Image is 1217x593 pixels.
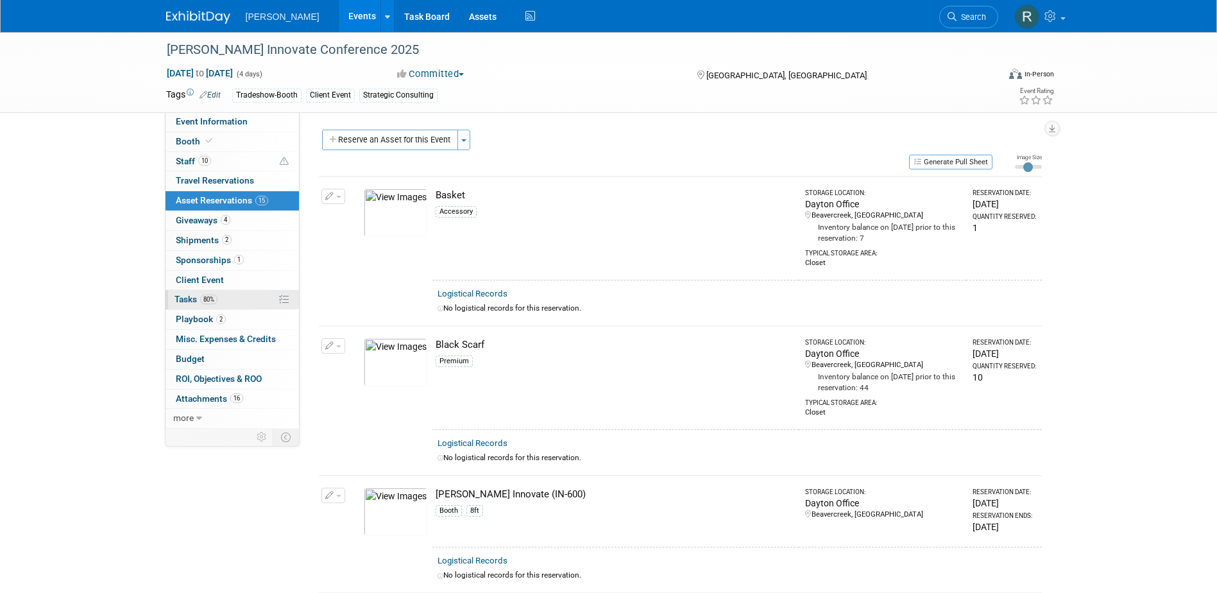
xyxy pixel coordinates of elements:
td: Personalize Event Tab Strip [251,429,273,445]
a: Shipments2 [166,231,299,250]
div: Beavercreek, [GEOGRAPHIC_DATA] [805,360,962,370]
div: No logistical records for this reservation. [438,303,1037,314]
a: Asset Reservations15 [166,191,299,211]
span: Potential Scheduling Conflict -- at least one attendee is tagged in another overlapping event. [280,156,289,168]
div: 1 [973,221,1036,234]
span: Travel Reservations [176,175,254,185]
span: Sponsorships [176,255,244,265]
div: [PERSON_NAME] Innovate (IN-600) [436,488,794,501]
div: Basket [436,189,794,202]
div: Booth [436,505,462,517]
button: Generate Pull Sheet [909,155,992,169]
span: 2 [222,235,232,245]
span: Budget [176,354,205,364]
span: 1 [234,255,244,264]
div: [DATE] [973,347,1036,360]
span: more [173,413,194,423]
a: Attachments16 [166,390,299,409]
a: Booth [166,132,299,151]
a: Travel Reservations [166,171,299,191]
a: Budget [166,350,299,369]
span: Playbook [176,314,226,324]
a: Client Event [166,271,299,290]
div: Storage Location: [805,338,962,347]
span: ROI, Objectives & ROO [176,374,262,384]
div: Typical Storage Area: [805,393,962,408]
div: Storage Location: [805,488,962,497]
a: Event Information [166,112,299,132]
div: Closet [805,258,962,268]
a: Playbook2 [166,310,299,329]
a: Logistical Records [438,438,507,448]
img: View Images [364,189,427,237]
div: Quantity Reserved: [973,212,1036,221]
div: Inventory balance on [DATE] prior to this reservation: 44 [805,370,962,393]
div: Tradeshow-Booth [232,89,302,102]
a: Giveaways4 [166,211,299,230]
div: Typical Storage Area: [805,244,962,258]
span: Shipments [176,235,232,245]
div: Dayton Office [805,497,962,510]
div: Reservation Date: [973,189,1036,198]
a: Tasks80% [166,290,299,309]
span: Attachments [176,393,243,404]
img: Format-Inperson.png [1009,69,1022,79]
a: Logistical Records [438,556,507,565]
button: Committed [393,67,469,81]
div: Inventory balance on [DATE] prior to this reservation: 7 [805,221,962,244]
div: 10 [973,371,1036,384]
span: Event Information [176,116,248,126]
span: 80% [200,295,217,304]
div: No logistical records for this reservation. [438,452,1037,463]
a: Edit [200,90,221,99]
div: Event Rating [1019,88,1053,94]
span: Asset Reservations [176,195,268,205]
img: View Images [364,488,427,536]
span: 15 [255,196,268,205]
div: Reservation Ends: [973,511,1036,520]
div: Closet [805,408,962,418]
div: Reservation Date: [973,338,1036,347]
button: Reserve an Asset for this Event [322,130,458,150]
span: Client Event [176,275,224,285]
a: Sponsorships1 [166,251,299,270]
span: Staff [176,156,211,166]
a: Staff10 [166,152,299,171]
div: Quantity Reserved: [973,362,1036,371]
span: Booth [176,136,215,146]
img: ExhibitDay [166,11,230,24]
span: (4 days) [235,70,262,78]
div: 8ft [466,505,483,517]
span: [PERSON_NAME] [246,12,319,22]
span: Tasks [174,294,217,304]
span: 10 [198,156,211,166]
span: Search [957,12,986,22]
span: Misc. Expenses & Credits [176,334,276,344]
div: Beavercreek, [GEOGRAPHIC_DATA] [805,211,962,221]
i: Booth reservation complete [206,137,212,144]
div: Accessory [436,206,477,218]
div: Reservation Date: [973,488,1036,497]
a: Misc. Expenses & Credits [166,330,299,349]
td: Toggle Event Tabs [273,429,299,445]
a: ROI, Objectives & ROO [166,370,299,389]
span: 2 [216,314,226,324]
span: to [194,68,206,78]
span: [GEOGRAPHIC_DATA], [GEOGRAPHIC_DATA] [706,71,867,80]
div: Storage Location: [805,189,962,198]
div: Strategic Consulting [359,89,438,102]
span: [DATE] [DATE] [166,67,234,79]
span: Giveaways [176,215,230,225]
span: 16 [230,393,243,403]
div: In-Person [1024,69,1054,79]
a: Search [939,6,998,28]
div: Event Format [923,67,1055,86]
span: 4 [221,215,230,225]
img: Rebecca Deis [1015,4,1039,29]
div: Image Size [1015,153,1042,161]
img: View Images [364,338,427,386]
td: Tags [166,88,221,103]
div: Premium [436,356,473,367]
div: [DATE] [973,497,1036,510]
div: Dayton Office [805,347,962,360]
